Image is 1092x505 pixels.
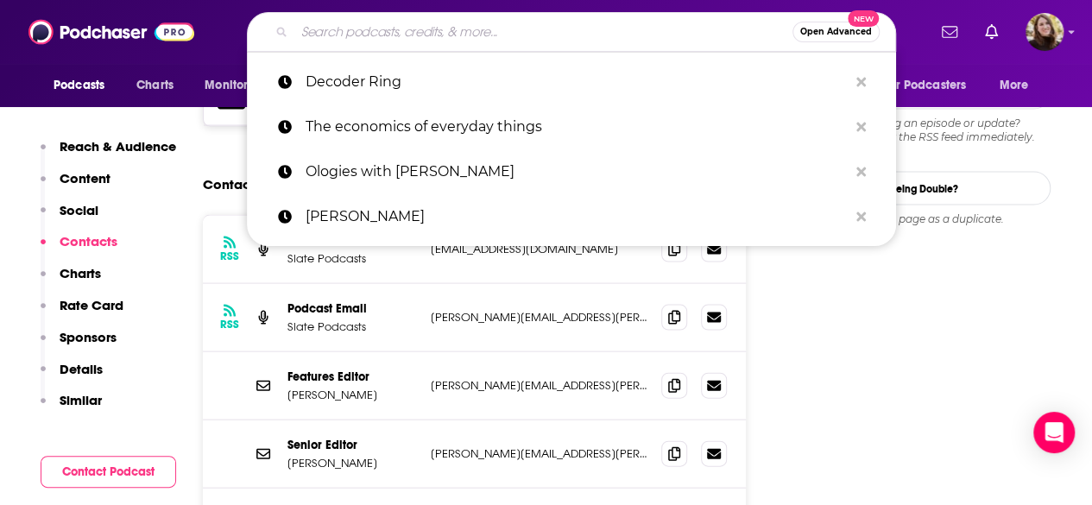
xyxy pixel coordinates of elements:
span: Logged in as katiefuchs [1026,13,1064,51]
p: Charts [60,265,101,281]
button: Contact Podcast [41,456,176,488]
button: Charts [41,265,101,297]
h2: Contacts [203,168,261,201]
p: Content [60,170,110,186]
a: Charts [125,69,184,102]
button: open menu [988,69,1051,102]
span: New [848,10,879,27]
p: [EMAIL_ADDRESS][DOMAIN_NAME] [431,242,647,256]
h3: RSS [220,318,239,331]
a: Ologies with [PERSON_NAME] [247,149,896,194]
button: Social [41,202,98,234]
p: Details [60,361,103,377]
div: Are we missing an episode or update? Use this to check the RSS feed immediately. [792,117,1051,144]
p: Slate Podcasts [287,319,417,334]
a: Show notifications dropdown [978,17,1005,47]
a: The economics of everyday things [247,104,896,149]
p: [PERSON_NAME][EMAIL_ADDRESS][PERSON_NAME][DOMAIN_NAME] [431,446,647,461]
input: Search podcasts, credits, & more... [294,18,792,46]
span: Podcasts [54,73,104,98]
img: User Profile [1026,13,1064,51]
p: Podcast Email [287,301,417,316]
p: [PERSON_NAME] [287,456,417,470]
button: Show profile menu [1026,13,1064,51]
div: Report this page as a duplicate. [792,212,1051,226]
p: Ologies with Alie Ward [306,149,848,194]
p: Social [60,202,98,218]
p: Slate Podcasts [287,251,417,266]
p: [PERSON_NAME][EMAIL_ADDRESS][PERSON_NAME][DOMAIN_NAME] [431,378,647,393]
button: open menu [193,69,288,102]
button: Contacts [41,233,117,265]
a: Decoder Ring [247,60,896,104]
h3: RSS [220,249,239,263]
button: open menu [41,69,127,102]
span: Monitoring [205,73,266,98]
span: More [1000,73,1029,98]
p: conan o brien [306,194,848,239]
p: The economics of everyday things [306,104,848,149]
p: Decoder Ring [306,60,848,104]
p: Features Editor [287,369,417,384]
button: Sponsors [41,329,117,361]
p: Reach & Audience [60,138,176,155]
p: Rate Card [60,297,123,313]
img: Podchaser - Follow, Share and Rate Podcasts [28,16,194,48]
div: Open Intercom Messenger [1033,412,1075,453]
button: open menu [872,69,991,102]
div: Search podcasts, credits, & more... [247,12,896,52]
button: Similar [41,392,102,424]
span: Open Advanced [800,28,872,36]
p: Contacts [60,233,117,249]
a: Seeing Double? [792,172,1051,205]
p: [PERSON_NAME] [287,388,417,402]
p: Similar [60,392,102,408]
span: For Podcasters [883,73,966,98]
button: Open AdvancedNew [792,22,880,42]
a: Show notifications dropdown [935,17,964,47]
button: Reach & Audience [41,138,176,170]
p: Sponsors [60,329,117,345]
button: Rate Card [41,297,123,329]
span: Charts [136,73,174,98]
p: [PERSON_NAME][EMAIL_ADDRESS][PERSON_NAME][DOMAIN_NAME] [431,310,647,325]
a: [PERSON_NAME] [247,194,896,239]
p: Senior Editor [287,438,417,452]
button: Details [41,361,103,393]
button: Content [41,170,110,202]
